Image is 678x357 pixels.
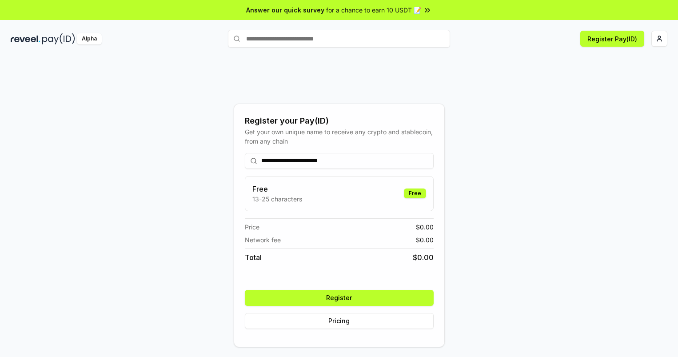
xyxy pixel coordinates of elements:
[416,222,434,232] span: $ 0.00
[245,115,434,127] div: Register your Pay(ID)
[77,33,102,44] div: Alpha
[245,222,259,232] span: Price
[416,235,434,245] span: $ 0.00
[580,31,644,47] button: Register Pay(ID)
[245,235,281,245] span: Network fee
[245,252,262,263] span: Total
[413,252,434,263] span: $ 0.00
[11,33,40,44] img: reveel_dark
[246,5,324,15] span: Answer our quick survey
[404,189,426,198] div: Free
[245,313,434,329] button: Pricing
[245,127,434,146] div: Get your own unique name to receive any crypto and stablecoin, from any chain
[42,33,75,44] img: pay_id
[252,184,302,194] h3: Free
[245,290,434,306] button: Register
[326,5,421,15] span: for a chance to earn 10 USDT 📝
[252,194,302,204] p: 13-25 characters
